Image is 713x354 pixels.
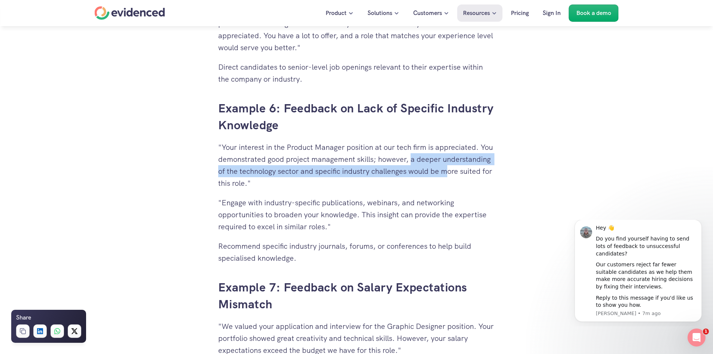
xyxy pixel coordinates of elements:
p: Direct candidates to senior-level job openings relevant to their expertise within the company or ... [218,61,495,85]
div: Do you find yourself having to send lots of feedback to unsuccessful candidates? [33,15,133,37]
h6: Share [16,313,31,323]
p: Product [326,8,347,18]
p: Solutions [368,8,392,18]
a: Sign In [537,4,566,22]
span: 1 [703,329,709,335]
div: Reply to this message if you'd like us to show you how. [33,75,133,89]
a: Home [95,6,165,20]
p: Customers [413,8,442,18]
iframe: Intercom live chat [688,329,706,347]
p: Resources [463,8,490,18]
p: Message from Lewis, sent 7m ago [33,90,133,97]
div: Message content [33,4,133,89]
a: Pricing [505,4,534,22]
p: "Engage with industry-specific publications, webinars, and networking opportunities to broaden yo... [218,197,495,233]
h3: Example 7: Feedback on Salary Expectations Mismatch [218,279,495,313]
p: Recommend specific industry journals, forums, or conferences to help build specialised knowledge. [218,240,495,264]
iframe: Intercom notifications message [563,220,713,326]
h3: Example 6: Feedback on Lack of Specific Industry Knowledge [218,100,495,134]
p: Book a demo [576,8,611,18]
p: "Your interest in the Product Manager position at our tech firm is appreciated. You demonstrated ... [218,141,495,189]
div: Our customers reject far fewer suitable candidates as we help them make more accurate hiring deci... [33,41,133,70]
div: Hey 👋 [33,4,133,12]
img: Profile image for Lewis [17,6,29,18]
p: Pricing [511,8,529,18]
a: Book a demo [569,4,619,22]
p: Sign In [543,8,561,18]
